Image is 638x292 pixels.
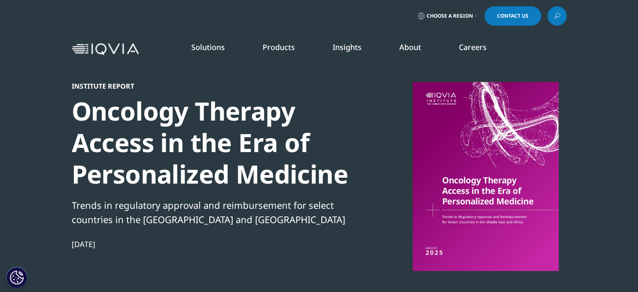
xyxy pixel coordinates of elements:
[497,13,529,18] span: Contact Us
[72,95,359,190] div: Oncology Therapy Access in the Era of Personalized Medicine
[191,42,225,52] a: Solutions
[72,239,359,249] div: [DATE]
[72,82,359,90] div: Institute Report
[427,13,473,19] span: Choose a Region
[142,29,567,69] nav: Primary
[333,42,362,52] a: Insights
[6,267,27,288] button: Cookies Settings
[484,6,541,26] a: Contact Us
[459,42,487,52] a: Careers
[72,198,359,226] div: Trends in regulatory approval and reimbursement for select countries in the [GEOGRAPHIC_DATA] and...
[263,42,295,52] a: Products
[72,43,139,55] img: IQVIA Healthcare Information Technology and Pharma Clinical Research Company
[399,42,421,52] a: About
